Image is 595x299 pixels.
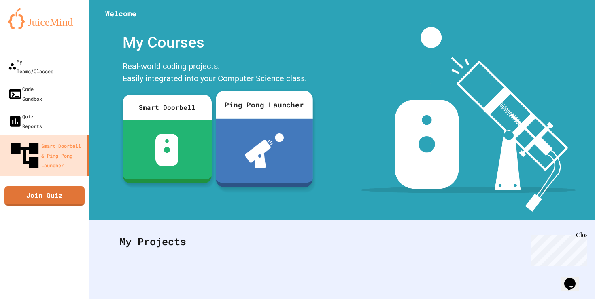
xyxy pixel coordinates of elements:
[561,267,587,291] iframe: chat widget
[244,133,284,168] img: ppl-with-ball.png
[216,91,313,119] div: Ping Pong Launcher
[8,57,53,76] div: My Teams/Classes
[8,84,42,103] div: Code Sandbox
[119,58,313,88] div: Real-world coding projects. Easily integrated into your Computer Science class.
[119,27,313,58] div: My Courses
[155,134,178,166] img: sdb-white.svg
[111,226,573,257] div: My Projects
[8,8,81,29] img: logo-orange.svg
[8,139,84,172] div: Smart Doorbell & Ping Pong Launcher
[528,232,587,266] iframe: chat widget
[360,27,577,212] img: banner-image-my-projects.png
[4,186,85,206] a: Join Quiz
[8,112,42,131] div: Quiz Reports
[3,3,56,51] div: Chat with us now!Close
[123,95,212,120] div: Smart Doorbell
